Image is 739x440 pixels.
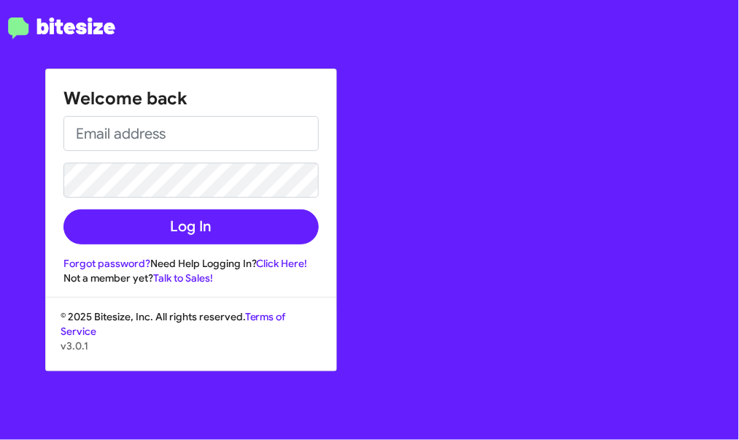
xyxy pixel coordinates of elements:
button: Log In [63,209,319,244]
div: Need Help Logging In? [63,256,319,271]
a: Talk to Sales! [153,271,213,285]
div: Not a member yet? [63,271,319,285]
p: v3.0.1 [61,339,322,353]
a: Click Here! [257,257,308,270]
a: Forgot password? [63,257,150,270]
div: © 2025 Bitesize, Inc. All rights reserved. [46,309,336,371]
h1: Welcome back [63,87,319,110]
input: Email address [63,116,319,151]
a: Terms of Service [61,310,286,338]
